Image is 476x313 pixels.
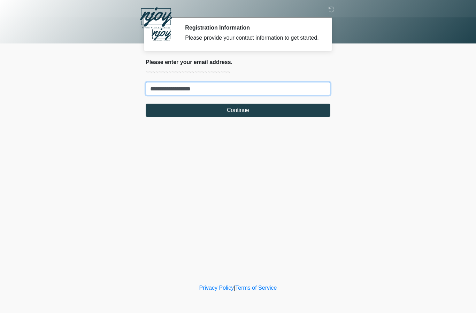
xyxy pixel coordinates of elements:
[146,59,330,65] h2: Please enter your email address.
[146,104,330,117] button: Continue
[234,285,235,291] a: |
[199,285,234,291] a: Privacy Policy
[139,5,173,31] img: NJOY Restored Health & Aesthetics Logo
[235,285,277,291] a: Terms of Service
[146,68,330,77] p: ~~~~~~~~~~~~~~~~~~~~~~~~~~
[185,34,320,42] div: Please provide your contact information to get started.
